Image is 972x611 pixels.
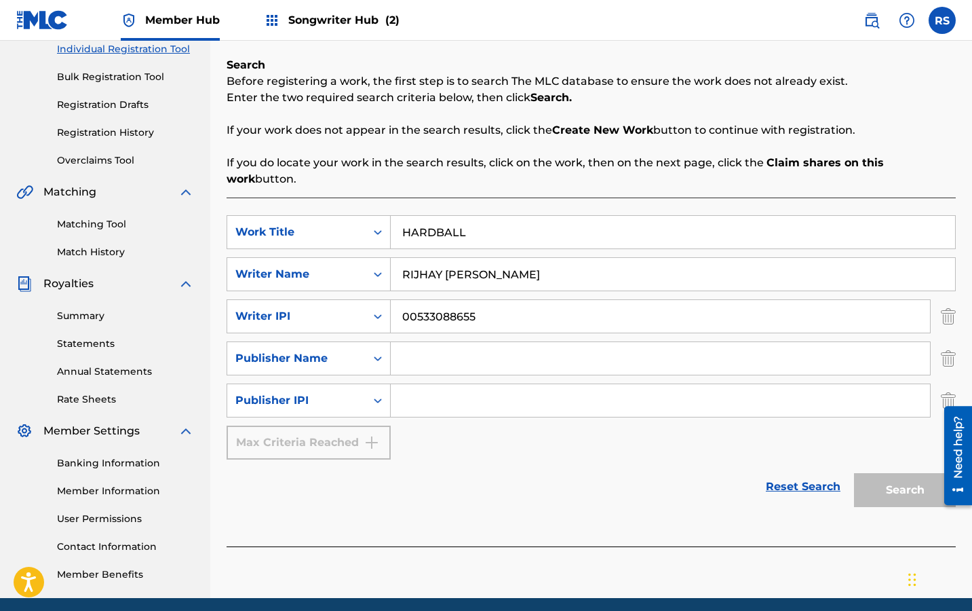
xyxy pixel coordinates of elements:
div: Publisher IPI [235,392,357,409]
img: Matching [16,184,33,200]
a: Match History [57,245,194,259]
b: Search [227,58,265,71]
p: Before registering a work, the first step is to search The MLC database to ensure the work does n... [227,73,956,90]
p: If your work does not appear in the search results, click the button to continue with registration. [227,122,956,138]
span: Member Hub [145,12,220,28]
a: Reset Search [759,472,847,502]
span: Songwriter Hub [288,12,400,28]
div: Writer Name [235,266,357,282]
a: Individual Registration Tool [57,42,194,56]
div: Help [893,7,920,34]
div: Work Title [235,224,357,240]
span: Matching [43,184,96,200]
img: expand [178,423,194,439]
img: Royalties [16,276,33,292]
a: Matching Tool [57,217,194,232]
a: Rate Sheets [57,392,194,407]
a: Registration History [57,126,194,140]
strong: Create New Work [552,124,653,136]
a: Member Benefits [57,568,194,582]
img: expand [178,276,194,292]
strong: Search. [530,91,572,104]
div: User Menu [929,7,956,34]
img: help [899,12,915,29]
iframe: Chat Widget [904,546,972,611]
a: Contact Information [57,540,194,554]
div: Publisher Name [235,350,357,367]
img: MLC Logo [16,10,69,30]
span: Royalties [43,276,94,292]
iframe: Resource Center [934,401,972,511]
a: Overclaims Tool [57,153,194,168]
a: Summary [57,309,194,323]
img: Member Settings [16,423,33,439]
a: Banking Information [57,456,194,470]
a: Annual Statements [57,365,194,379]
p: Enter the two required search criteria below, then click [227,90,956,106]
div: Writer IPI [235,308,357,325]
img: Delete Criterion [941,341,956,375]
a: Public Search [858,7,885,34]
img: Top Rightsholders [264,12,280,29]
a: User Permissions [57,512,194,526]
a: Registration Drafts [57,98,194,112]
a: Bulk Registration Tool [57,70,194,84]
img: Top Rightsholder [121,12,137,29]
form: Search Form [227,215,956,514]
a: Member Information [57,484,194,498]
a: Statements [57,337,194,351]
span: (2) [385,14,400,26]
img: expand [178,184,194,200]
p: If you do locate your work in the search results, click on the work, then on the next page, click... [227,155,956,187]
img: Delete Criterion [941,384,956,418]
span: Member Settings [43,423,140,439]
img: Delete Criterion [941,299,956,333]
img: search [863,12,880,29]
div: Drag [908,559,916,600]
